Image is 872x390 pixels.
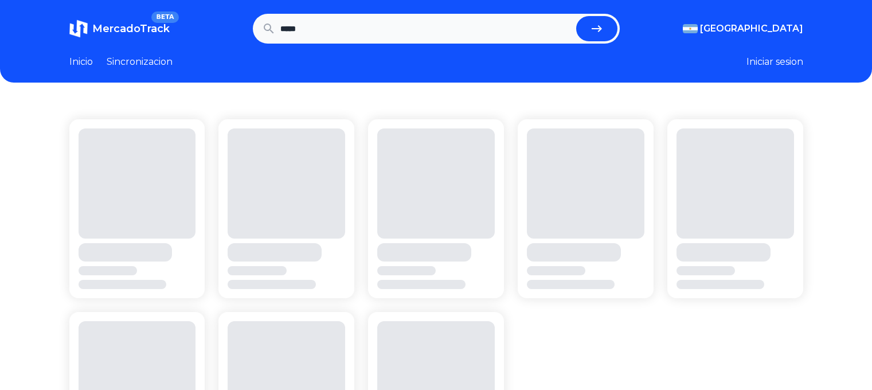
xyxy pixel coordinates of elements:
[151,11,178,23] span: BETA
[683,22,803,36] button: [GEOGRAPHIC_DATA]
[683,24,698,33] img: Argentina
[746,55,803,69] button: Iniciar sesion
[69,55,93,69] a: Inicio
[107,55,173,69] a: Sincronizacion
[69,19,170,38] a: MercadoTrackBETA
[92,22,170,35] span: MercadoTrack
[700,22,803,36] span: [GEOGRAPHIC_DATA]
[69,19,88,38] img: MercadoTrack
